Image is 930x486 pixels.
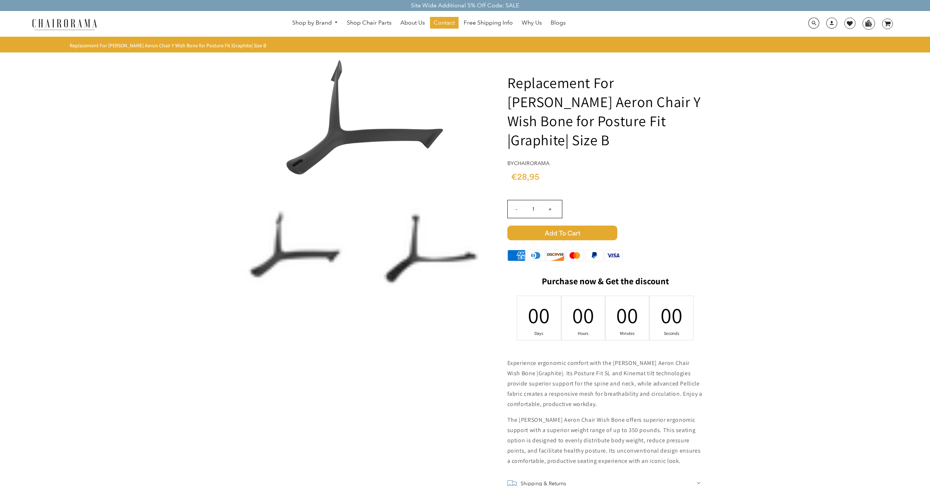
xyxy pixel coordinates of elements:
p: Experience ergonomic comfort with the [PERSON_NAME] Aeron Chair Wish Bone |Graphite|. Its Posture... [507,358,703,409]
img: chairorama [28,18,101,30]
span: Replacement For [PERSON_NAME] Aeron Chair Y Wish Bone for Posture Fit |Graphite| Size B [70,42,266,49]
span: Why Us [522,19,542,27]
span: About Us [400,19,425,27]
a: Contact [430,17,459,29]
span: The [PERSON_NAME] Aeron Chair Wish Bone offers superior ergonomic support with a superior weight ... [507,416,701,465]
a: About Us [397,17,429,29]
img: Replacement For Herman Miller Aeron Chair Y Wish Bone for Posture Fit |Graphite| Size B - chairorama [248,55,468,201]
a: Shop by Brand [288,17,342,29]
a: Shop Chair Parts [343,17,395,29]
div: 00 [667,301,676,329]
img: WhatsApp_Image_2024-07-12_at_16.23.01.webp [863,18,874,29]
span: €28,95 [511,172,543,183]
div: 00 [578,301,588,329]
span: Shop Chair Parts [347,19,392,27]
a: Free Shipping Info [460,17,517,29]
h2: Purchase now & Get the discount [507,276,703,290]
div: Minutes [622,330,632,336]
nav: DesktopNavigation [132,17,725,30]
span: Add to Cart [507,226,617,240]
nav: breadcrumbs [70,42,269,49]
span: Free Shipping Info [464,19,513,27]
h4: by [507,160,703,167]
div: Hours [578,330,588,336]
div: Days [534,330,544,336]
div: Seconds [667,330,676,336]
span: Contact [434,19,455,27]
img: Replacement For Herman Miller Aeron Chair Y Wish Bone for Posture Fit |Graphite| Size B - chairorama [361,209,487,292]
a: Why Us [518,17,545,29]
button: Add to Cart [507,226,703,240]
h1: Replacement For [PERSON_NAME] Aeron Chair Y Wish Bone for Posture Fit |Graphite| Size B [507,73,703,149]
input: - [508,200,525,218]
div: 00 [534,301,544,329]
span: Blogs [551,19,566,27]
a: Blogs [547,17,569,29]
input: + [541,200,559,218]
a: chairorama [514,160,549,167]
div: 00 [622,301,632,329]
img: Replacement For Herman Miller Aeron Chair Y Wish Bone for Posture Fit |Graphite| Size B - chairorama [228,209,354,292]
